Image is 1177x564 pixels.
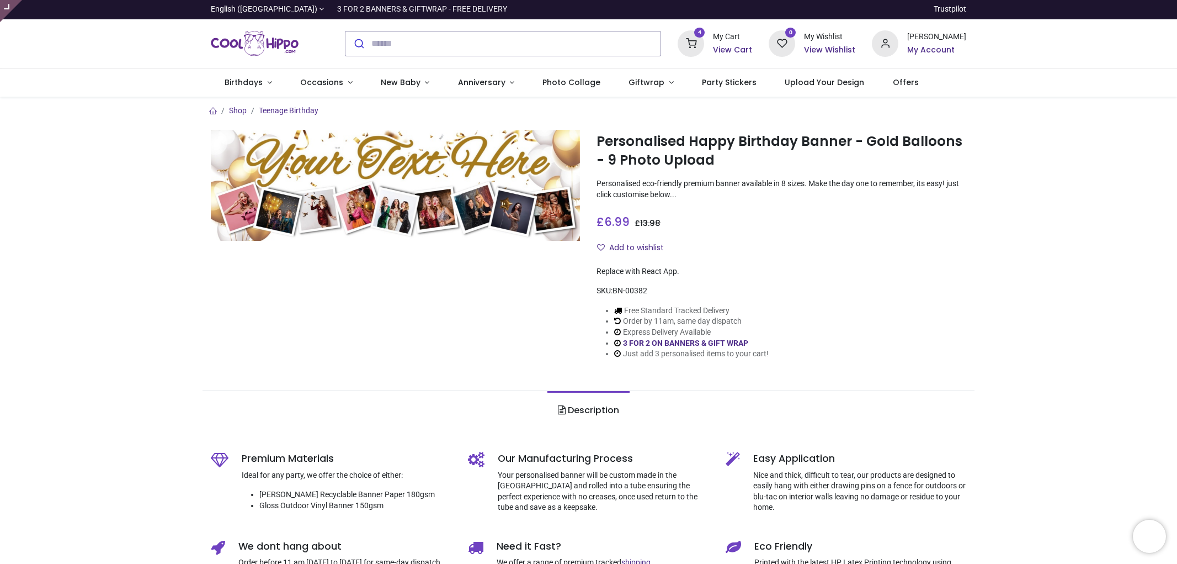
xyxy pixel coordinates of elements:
img: Personalised Happy Birthday Banner - Gold Balloons - 9 Photo Upload [211,130,580,241]
div: SKU: [597,286,966,297]
div: My Wishlist [804,31,855,43]
sup: 4 [694,28,705,38]
span: £ [635,218,661,229]
a: Birthdays [211,68,286,97]
a: 4 [678,38,704,47]
a: Trustpilot [934,4,966,15]
div: 3 FOR 2 BANNERS & GIFTWRAP - FREE DELIVERY [337,4,507,15]
a: 3 FOR 2 ON BANNERS & GIFT WRAP [623,339,748,347]
span: Occasions [300,77,343,88]
p: Your personalised banner will be custom made in the [GEOGRAPHIC_DATA] and rolled into a tube ensu... [498,470,709,513]
button: Add to wishlistAdd to wishlist [597,239,673,257]
h5: Eco Friendly [754,540,967,554]
li: Order by 11am, same day dispatch [614,316,769,327]
span: Party Stickers [702,77,757,88]
li: [PERSON_NAME] Recyclable Banner Paper 180gsm [259,489,452,500]
li: Gloss Outdoor Vinyl Banner 150gsm [259,500,452,512]
a: English ([GEOGRAPHIC_DATA]) [211,4,324,15]
button: Submit [345,31,371,56]
div: [PERSON_NAME] [907,31,966,43]
a: New Baby [366,68,444,97]
a: Shop [229,106,247,115]
p: Personalised eco-friendly premium banner available in 8 sizes. Make the day one to remember, its ... [597,178,966,200]
h5: Our Manufacturing Process [498,452,709,466]
div: My Cart [713,31,752,43]
span: Giftwrap [629,77,664,88]
a: View Wishlist [804,45,855,56]
span: Photo Collage [542,77,600,88]
span: Anniversary [458,77,505,88]
a: Description [547,391,630,430]
h1: Personalised Happy Birthday Banner - Gold Balloons - 9 Photo Upload [597,132,966,170]
a: 0 [769,38,795,47]
img: Cool Hippo [211,28,299,59]
p: Ideal for any party, we offer the choice of either: [242,470,452,481]
span: 6.99 [604,214,630,230]
a: View Cart [713,45,752,56]
span: BN-00382 [613,286,647,295]
div: Replace with React App. [597,266,966,277]
span: Upload Your Design [785,77,864,88]
h5: Need it Fast? [497,540,709,554]
i: Add to wishlist [597,244,605,251]
span: New Baby [381,77,420,88]
span: Birthdays [225,77,263,88]
sup: 0 [785,28,796,38]
li: Just add 3 personalised items to your cart! [614,349,769,360]
a: Giftwrap [615,68,688,97]
span: Offers [893,77,919,88]
a: My Account [907,45,966,56]
span: 13.98 [640,218,661,229]
li: Express Delivery Available [614,327,769,338]
h5: Premium Materials [242,452,452,466]
h5: Easy Application [753,452,967,466]
p: Nice and thick, difficult to tear, our products are designed to easily hang with either drawing p... [753,470,967,513]
li: Free Standard Tracked Delivery [614,305,769,317]
a: Anniversary [444,68,529,97]
iframe: Brevo live chat [1133,520,1166,553]
a: Occasions [286,68,366,97]
span: £ [597,214,630,230]
a: Teenage Birthday [259,106,318,115]
a: Logo of Cool Hippo [211,28,299,59]
h5: We dont hang about [238,540,452,554]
